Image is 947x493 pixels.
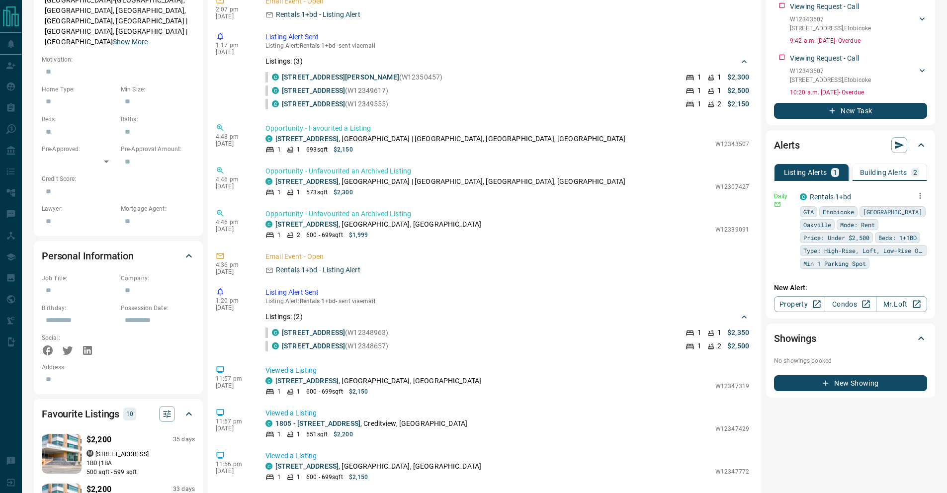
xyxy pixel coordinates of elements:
[121,145,195,154] p: Pre-Approval Amount:
[42,204,116,213] p: Lawyer:
[42,432,195,477] a: Favourited listing$2,20035 daysmrloft.ca[STREET_ADDRESS]1BD |1BA500 sqft - 599 sqft
[216,261,251,268] p: 4:36 pm
[300,298,336,305] span: Rentals 1+bd
[265,123,749,134] p: Opportunity - Favourited a Listing
[42,174,195,183] p: Credit Score:
[277,231,281,240] p: 1
[306,188,328,197] p: 573 sqft
[42,363,195,372] p: Address:
[121,115,195,124] p: Baths:
[774,375,927,391] button: New Showing
[697,99,701,109] p: 1
[216,418,251,425] p: 11:57 pm
[784,169,827,176] p: Listing Alerts
[715,182,749,191] p: W12307427
[86,459,195,468] p: 1 BD | 1 BA
[282,341,389,351] p: (W12348657)
[825,296,876,312] a: Condos
[265,463,272,470] div: condos.ca
[42,55,195,64] p: Motivation:
[282,86,345,94] a: [STREET_ADDRESS]
[715,467,749,476] p: W12347772
[297,430,300,439] p: 1
[860,169,907,176] p: Building Alerts
[833,169,837,176] p: 1
[774,327,927,350] div: Showings
[275,419,360,427] a: 1805 - [STREET_ADDRESS]
[265,32,749,42] p: Listing Alert Sent
[121,204,195,213] p: Mortgage Agent:
[275,461,481,472] p: , [GEOGRAPHIC_DATA], [GEOGRAPHIC_DATA]
[216,49,251,56] p: [DATE]
[727,99,749,109] p: $2,150
[334,145,353,154] p: $2,150
[216,226,251,233] p: [DATE]
[216,133,251,140] p: 4:48 pm
[282,99,389,109] p: (W12349555)
[86,450,93,457] div: mrloft.ca
[774,137,800,153] h2: Alerts
[774,356,927,365] p: No showings booked
[265,251,749,262] p: Email Event - Open
[216,375,251,382] p: 11:57 pm
[717,99,721,109] p: 2
[282,329,345,336] a: [STREET_ADDRESS]
[297,145,300,154] p: 1
[275,177,339,185] a: [STREET_ADDRESS]
[306,145,328,154] p: 693 sqft
[216,468,251,475] p: [DATE]
[272,342,279,349] div: condos.ca
[715,225,749,234] p: W12339091
[300,42,336,49] span: Rentals 1+bd
[306,473,343,482] p: 600 - 699 sqft
[790,67,871,76] p: W12343507
[282,85,389,96] p: (W12349617)
[334,188,353,197] p: $2,300
[297,387,300,396] p: 1
[803,220,831,230] span: Oakville
[715,140,749,149] p: W12343507
[306,231,343,240] p: 600 - 699 sqft
[265,308,749,326] div: Listings: (2)
[121,274,195,283] p: Company:
[216,219,251,226] p: 4:46 pm
[715,382,749,391] p: W12347319
[275,418,467,429] p: , Creditview, [GEOGRAPHIC_DATA]
[276,265,360,275] p: Rentals 1+bd - Listing Alert
[277,188,281,197] p: 1
[697,72,701,82] p: 1
[42,248,134,264] h2: Personal Information
[717,85,721,96] p: 1
[277,145,281,154] p: 1
[275,134,625,144] p: , [GEOGRAPHIC_DATA] | [GEOGRAPHIC_DATA], [GEOGRAPHIC_DATA], [GEOGRAPHIC_DATA]
[697,341,701,351] p: 1
[282,342,345,350] a: [STREET_ADDRESS]
[697,328,701,338] p: 1
[876,296,927,312] a: Mr.Loft
[275,376,481,386] p: , [GEOGRAPHIC_DATA], [GEOGRAPHIC_DATA]
[42,274,116,283] p: Job Title:
[774,133,927,157] div: Alerts
[275,176,625,187] p: , [GEOGRAPHIC_DATA] | [GEOGRAPHIC_DATA], [GEOGRAPHIC_DATA], [GEOGRAPHIC_DATA]
[349,473,368,482] p: $2,150
[216,268,251,275] p: [DATE]
[282,328,389,338] p: (W12348963)
[272,74,279,81] div: condos.ca
[216,42,251,49] p: 1:17 pm
[349,387,368,396] p: $2,150
[282,72,442,82] p: (W12350457)
[774,201,781,208] svg: Email
[727,328,749,338] p: $2,350
[913,169,917,176] p: 2
[727,72,749,82] p: $2,300
[42,402,195,426] div: Favourite Listings10
[790,65,927,86] div: W12343507[STREET_ADDRESS],Etobicoke
[216,382,251,389] p: [DATE]
[265,221,272,228] div: condos.ca
[275,462,339,470] a: [STREET_ADDRESS]
[265,166,749,176] p: Opportunity - Unfavourited an Archived Listing
[790,88,927,97] p: 10:20 a.m. [DATE] - Overdue
[216,425,251,432] p: [DATE]
[297,231,300,240] p: 2
[42,304,116,313] p: Birthday:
